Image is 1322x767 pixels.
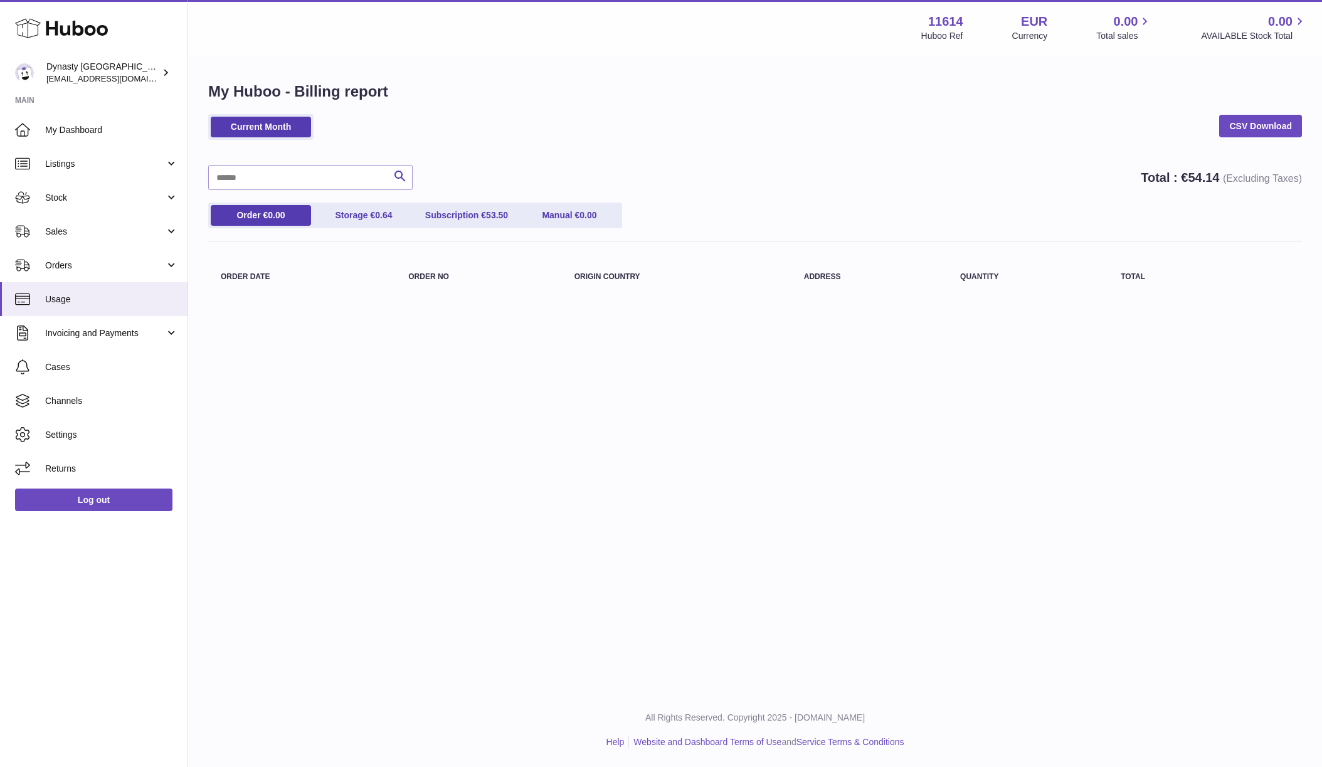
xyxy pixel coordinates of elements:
[45,260,165,272] span: Orders
[45,361,178,373] span: Cases
[15,489,172,511] a: Log out
[519,205,620,226] a: Manual €0.00
[45,395,178,407] span: Channels
[46,61,159,85] div: Dynasty [GEOGRAPHIC_DATA]
[606,737,625,747] a: Help
[45,463,178,475] span: Returns
[1096,13,1152,42] a: 0.00 Total sales
[796,737,904,747] a: Service Terms & Conditions
[45,124,178,136] span: My Dashboard
[15,63,34,82] img: dynastynederland@hotmail.com
[314,205,414,226] a: Storage €0.64
[208,82,1302,102] h1: My Huboo - Billing report
[562,260,791,294] th: Origin Country
[948,260,1108,294] th: Quantity
[211,117,311,137] a: Current Month
[633,737,781,747] a: Website and Dashboard Terms of Use
[45,226,165,238] span: Sales
[211,205,311,226] a: Order €0.00
[416,205,517,226] a: Subscription €53.50
[1201,13,1307,42] a: 0.00 AVAILABLE Stock Total
[268,210,285,220] span: 0.00
[1219,115,1302,137] a: CSV Download
[921,30,963,42] div: Huboo Ref
[1188,171,1219,184] span: 54.14
[396,260,561,294] th: Order no
[198,712,1312,724] p: All Rights Reserved. Copyright 2025 - [DOMAIN_NAME]
[1268,13,1293,30] span: 0.00
[45,294,178,305] span: Usage
[45,158,165,170] span: Listings
[46,73,184,83] span: [EMAIL_ADDRESS][DOMAIN_NAME]
[486,210,508,220] span: 53.50
[1141,171,1302,184] strong: Total : €
[1108,260,1233,294] th: Total
[45,429,178,441] span: Settings
[1201,30,1307,42] span: AVAILABLE Stock Total
[1114,13,1138,30] span: 0.00
[1096,30,1152,42] span: Total sales
[208,260,396,294] th: Order Date
[1223,173,1302,184] span: (Excluding Taxes)
[45,327,165,339] span: Invoicing and Payments
[629,736,904,748] li: and
[1021,13,1047,30] strong: EUR
[1012,30,1048,42] div: Currency
[579,210,596,220] span: 0.00
[928,13,963,30] strong: 11614
[45,192,165,204] span: Stock
[791,260,948,294] th: Address
[375,210,392,220] span: 0.64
